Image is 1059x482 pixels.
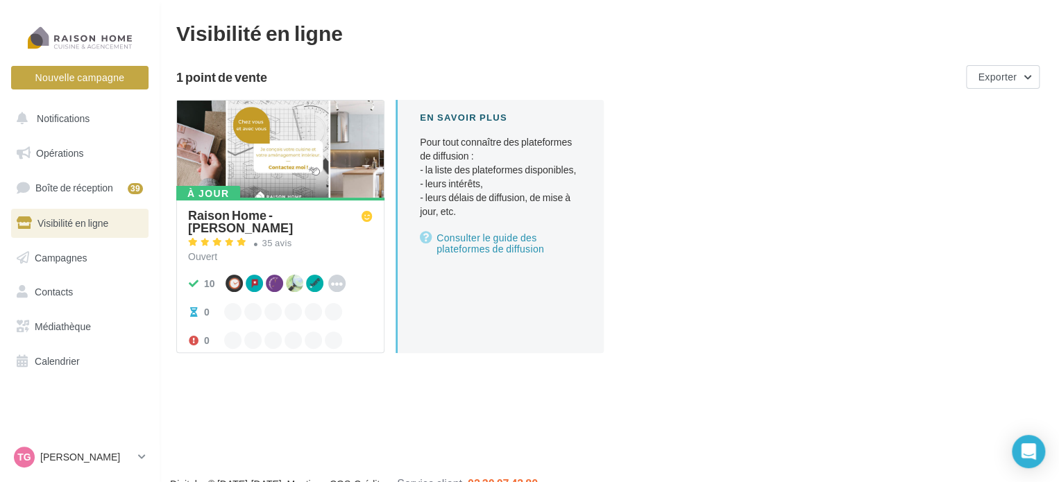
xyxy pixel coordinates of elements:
[37,217,108,229] span: Visibilité en ligne
[35,251,87,263] span: Campagnes
[1012,435,1045,468] div: Open Intercom Messenger
[11,66,149,89] button: Nouvelle campagne
[204,305,210,319] div: 0
[420,230,582,257] a: Consulter le guide des plateformes de diffusion
[128,183,143,194] div: 39
[40,450,133,464] p: [PERSON_NAME]
[8,209,151,238] a: Visibilité en ligne
[35,320,91,332] span: Médiathèque
[420,191,582,218] li: - leurs délais de diffusion, de mise à jour, etc.
[966,65,1040,89] button: Exporter
[188,209,362,234] div: Raison Home - [PERSON_NAME]
[11,444,149,470] a: TG [PERSON_NAME]
[420,163,582,177] li: - la liste des plateformes disponibles,
[37,112,90,124] span: Notifications
[35,182,113,193] span: Boîte de réception
[420,135,582,218] p: Pour tout connaître des plateformes de diffusion :
[8,173,151,203] a: Boîte de réception39
[176,71,960,83] div: 1 point de vente
[204,334,210,347] div: 0
[204,277,215,291] div: 10
[35,286,73,298] span: Contacts
[36,147,83,159] span: Opérations
[262,239,292,248] div: 35 avis
[188,250,217,262] span: Ouvert
[8,347,151,376] a: Calendrier
[176,186,240,201] div: À jour
[188,236,373,252] a: 35 avis
[420,111,582,124] div: En savoir plus
[978,71,1017,83] span: Exporter
[176,22,1042,43] div: Visibilité en ligne
[8,277,151,307] a: Contacts
[8,243,151,273] a: Campagnes
[8,104,146,133] button: Notifications
[35,355,80,367] span: Calendrier
[8,312,151,341] a: Médiathèque
[420,177,582,191] li: - leurs intérêts,
[8,139,151,168] a: Opérations
[17,450,31,464] span: TG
